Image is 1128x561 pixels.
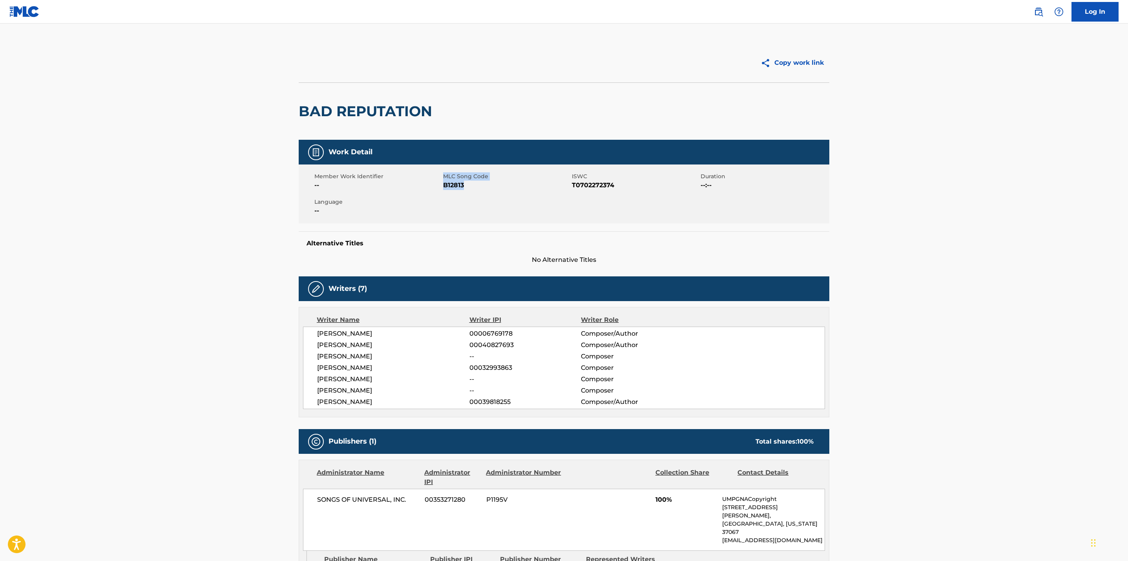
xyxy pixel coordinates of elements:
[443,172,570,181] span: MLC Song Code
[572,172,699,181] span: ISWC
[722,520,825,536] p: [GEOGRAPHIC_DATA], [US_STATE] 37067
[469,329,581,338] span: 00006769178
[443,181,570,190] span: B12813
[317,375,469,384] span: [PERSON_NAME]
[317,315,469,325] div: Writer Name
[469,315,581,325] div: Writer IPI
[314,198,441,206] span: Language
[317,329,469,338] span: [PERSON_NAME]
[1089,523,1128,561] iframe: Chat Widget
[329,148,372,157] h5: Work Detail
[317,340,469,350] span: [PERSON_NAME]
[469,363,581,373] span: 00032993863
[1031,4,1046,20] a: Public Search
[486,495,562,504] span: P1195V
[581,363,683,373] span: Composer
[317,397,469,407] span: [PERSON_NAME]
[701,181,827,190] span: --:--
[1089,523,1128,561] div: Widget chat
[329,284,367,293] h5: Writers (7)
[581,352,683,361] span: Composer
[314,181,441,190] span: --
[9,6,40,17] img: MLC Logo
[655,495,716,504] span: 100%
[317,495,419,504] span: SONGS OF UNIVERSAL, INC.
[655,468,732,487] div: Collection Share
[756,437,814,446] div: Total shares:
[581,375,683,384] span: Composer
[722,503,825,520] p: [STREET_ADDRESS][PERSON_NAME],
[311,437,321,446] img: Publishers
[329,437,376,446] h5: Publishers (1)
[797,438,814,445] span: 100 %
[469,397,581,407] span: 00039818255
[581,329,683,338] span: Composer/Author
[469,375,581,384] span: --
[299,255,829,265] span: No Alternative Titles
[581,340,683,350] span: Composer/Author
[486,468,562,487] div: Administrator Number
[311,148,321,157] img: Work Detail
[307,239,821,247] h5: Alternative Titles
[317,352,469,361] span: [PERSON_NAME]
[425,495,480,504] span: 00353271280
[311,284,321,294] img: Writers
[317,386,469,395] span: [PERSON_NAME]
[572,181,699,190] span: T0702272374
[469,340,581,350] span: 00040827693
[1071,2,1119,22] a: Log In
[299,102,436,120] h2: BAD REPUTATION
[317,468,418,487] div: Administrator Name
[317,363,469,373] span: [PERSON_NAME]
[722,536,825,545] p: [EMAIL_ADDRESS][DOMAIN_NAME]
[314,206,441,216] span: --
[701,172,827,181] span: Duration
[581,315,683,325] div: Writer Role
[1034,7,1043,16] img: search
[424,468,480,487] div: Administrator IPI
[722,495,825,503] p: UMPGNACopyright
[1091,531,1096,555] div: Trascina
[1054,7,1064,16] img: help
[1051,4,1067,20] div: Help
[469,352,581,361] span: --
[581,397,683,407] span: Composer/Author
[469,386,581,395] span: --
[761,58,774,68] img: Copy work link
[314,172,441,181] span: Member Work Identifier
[755,53,829,73] button: Copy work link
[737,468,814,487] div: Contact Details
[581,386,683,395] span: Composer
